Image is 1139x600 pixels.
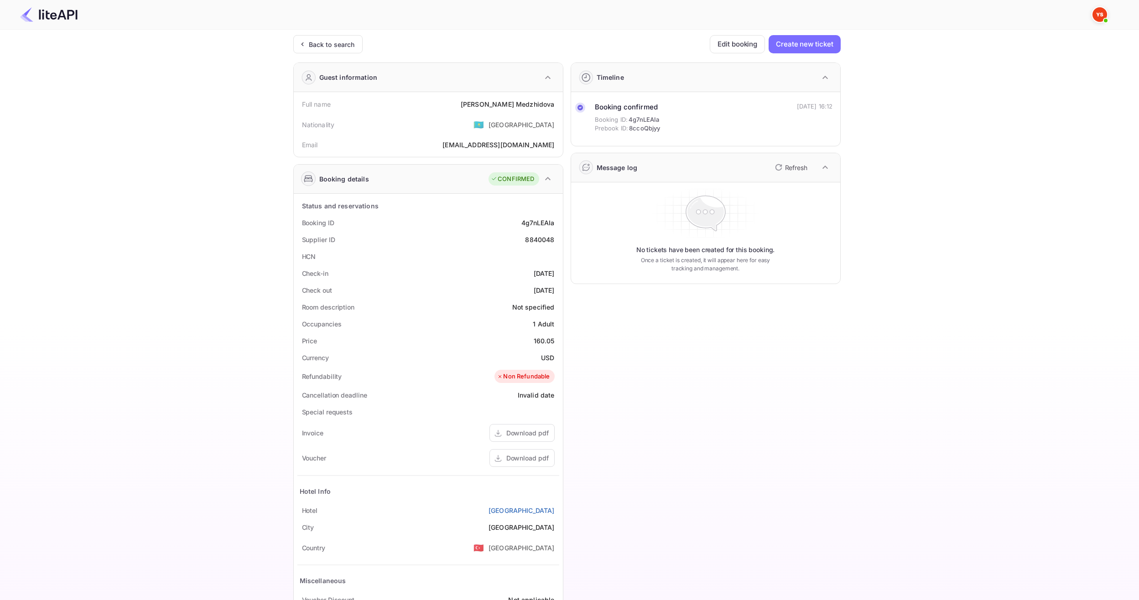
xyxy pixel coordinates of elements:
[302,453,326,463] div: Voucher
[533,319,554,329] div: 1 Adult
[512,302,555,312] div: Not specified
[442,140,554,150] div: [EMAIL_ADDRESS][DOMAIN_NAME]
[302,522,314,532] div: City
[534,269,555,278] div: [DATE]
[629,124,660,133] span: 8ccoQbjyy
[302,336,317,346] div: Price
[534,336,555,346] div: 160.05
[489,522,555,532] div: [GEOGRAPHIC_DATA]
[319,174,369,184] div: Booking details
[491,175,534,184] div: CONFIRMED
[595,102,661,113] div: Booking confirmed
[302,201,379,211] div: Status and reservations
[770,160,811,175] button: Refresh
[20,7,78,22] img: LiteAPI Logo
[1092,7,1107,22] img: Yandex Support
[629,115,659,124] span: 4g7nLEAIa
[319,72,378,82] div: Guest information
[489,506,555,515] a: [GEOGRAPHIC_DATA]
[302,285,332,295] div: Check out
[300,576,346,585] div: Miscellaneous
[302,120,335,129] div: Nationality
[302,506,318,515] div: Hotel
[489,543,555,553] div: [GEOGRAPHIC_DATA]
[302,269,328,278] div: Check-in
[302,252,316,261] div: HCN
[473,116,484,133] span: United States
[309,40,355,49] div: Back to search
[461,99,555,109] div: [PERSON_NAME] Medzhidova
[518,390,555,400] div: Invalid date
[597,72,624,82] div: Timeline
[636,245,775,254] p: No tickets have been created for this booking.
[302,428,323,438] div: Invoice
[489,120,555,129] div: [GEOGRAPHIC_DATA]
[710,35,765,53] button: Edit booking
[595,115,628,124] span: Booking ID:
[521,218,554,228] div: 4g7nLEAIa
[797,102,833,111] div: [DATE] 16:12
[302,302,354,312] div: Room description
[302,140,318,150] div: Email
[302,543,325,553] div: Country
[595,124,629,133] span: Prebook ID:
[769,35,840,53] button: Create new ticket
[473,539,484,556] span: United States
[300,486,331,496] div: Hotel Info
[302,407,353,417] div: Special requests
[302,218,334,228] div: Booking ID
[597,163,638,172] div: Message log
[541,353,554,362] div: USD
[302,99,331,109] div: Full name
[534,285,555,295] div: [DATE]
[785,163,807,172] p: Refresh
[302,353,329,362] div: Currency
[302,319,342,329] div: Occupancies
[497,372,550,381] div: Non Refundable
[302,372,342,381] div: Refundability
[302,390,367,400] div: Cancellation deadline
[506,453,549,463] div: Download pdf
[302,235,335,244] div: Supplier ID
[506,428,549,438] div: Download pdf
[634,256,778,273] p: Once a ticket is created, it will appear here for easy tracking and management.
[525,235,554,244] div: 8840048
